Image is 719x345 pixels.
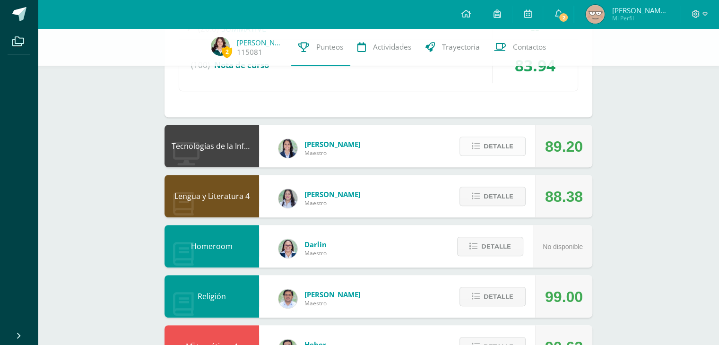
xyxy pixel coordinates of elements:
[373,42,411,52] span: Actividades
[558,12,569,23] span: 2
[545,125,583,168] div: 89.20
[487,28,553,66] a: Contactos
[543,243,583,250] span: No disponible
[459,187,526,206] button: Detalle
[165,175,259,217] div: Lengua y Literatura 4
[304,240,327,249] span: Darlin
[304,190,361,199] span: [PERSON_NAME]
[586,5,605,24] img: 1d0ca742f2febfec89986c8588b009e1.png
[165,275,259,318] div: Religión
[484,188,513,205] span: Detalle
[612,6,668,15] span: [PERSON_NAME] [PERSON_NAME]
[304,149,361,157] span: Maestro
[481,238,511,255] span: Detalle
[484,288,513,305] span: Detalle
[459,287,526,306] button: Detalle
[278,239,297,258] img: 571966f00f586896050bf2f129d9ef0a.png
[316,42,343,52] span: Punteos
[459,137,526,156] button: Detalle
[484,138,513,155] span: Detalle
[442,42,480,52] span: Trayectoria
[291,28,350,66] a: Punteos
[350,28,418,66] a: Actividades
[304,249,327,257] span: Maestro
[214,60,269,70] span: Nota de curso
[545,175,583,218] div: 88.38
[304,299,361,307] span: Maestro
[211,37,230,56] img: f838ef393e03f16fe2b12bbba3ee451b.png
[222,46,232,58] span: 2
[237,38,284,47] a: [PERSON_NAME]
[278,289,297,308] img: f767cae2d037801592f2ba1a5db71a2a.png
[278,189,297,208] img: df6a3bad71d85cf97c4a6d1acf904499.png
[304,290,361,299] span: [PERSON_NAME]
[304,199,361,207] span: Maestro
[545,276,583,318] div: 99.00
[278,139,297,158] img: 7489ccb779e23ff9f2c3e89c21f82ed0.png
[165,125,259,167] div: Tecnologías de la Información y la Comunicación 4
[165,225,259,267] div: Homeroom
[304,139,361,149] span: [PERSON_NAME]
[612,14,668,22] span: Mi Perfil
[418,28,487,66] a: Trayectoria
[457,237,523,256] button: Detalle
[513,42,546,52] span: Contactos
[237,47,262,57] a: 115081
